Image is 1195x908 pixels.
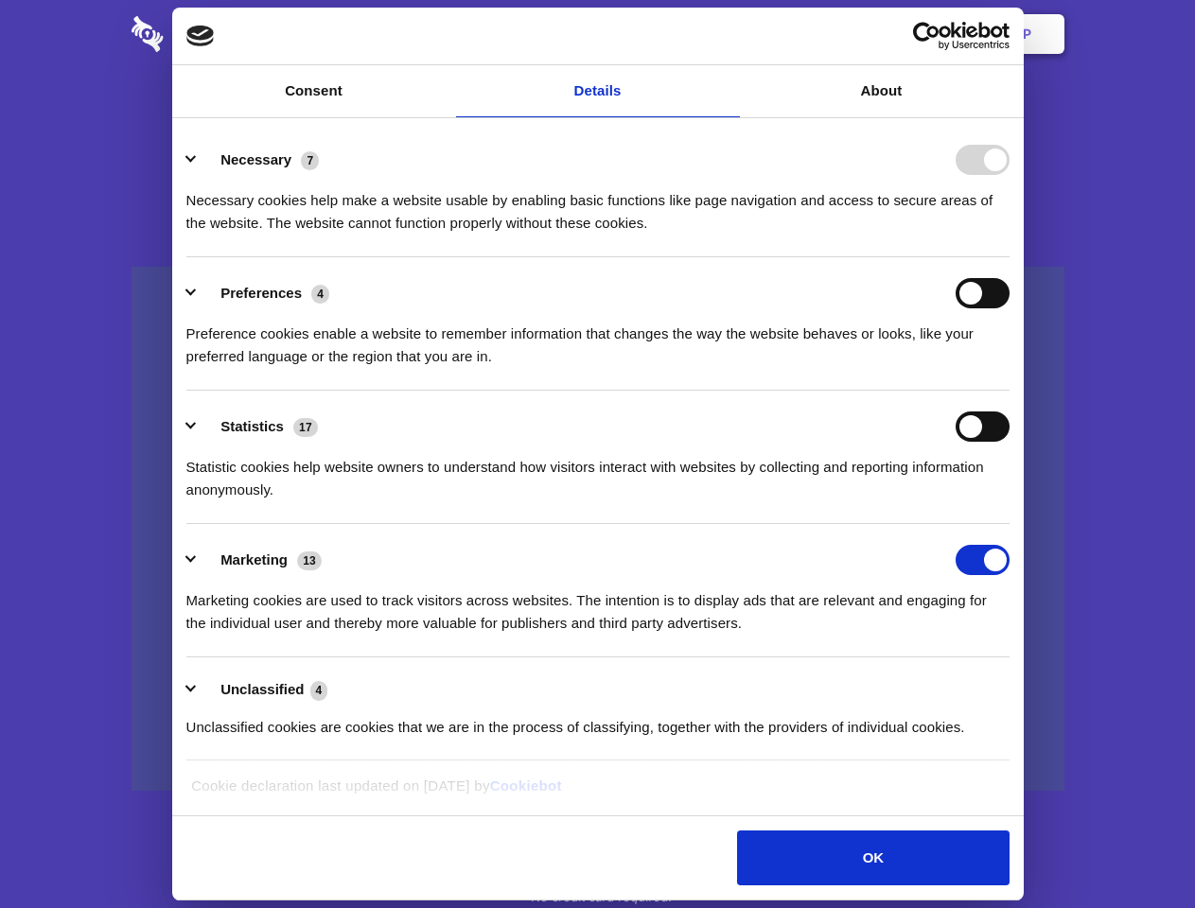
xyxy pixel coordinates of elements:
h1: Eliminate Slack Data Loss. [132,85,1064,153]
a: Wistia video thumbnail [132,267,1064,792]
img: logo-wordmark-white-trans-d4663122ce5f474addd5e946df7df03e33cb6a1c49d2221995e7729f52c070b2.svg [132,16,293,52]
div: Preference cookies enable a website to remember information that changes the way the website beha... [186,308,1010,368]
span: 17 [293,418,318,437]
iframe: Drift Widget Chat Controller [1100,813,1172,885]
a: Consent [172,65,456,117]
a: About [740,65,1024,117]
div: Marketing cookies are used to track visitors across websites. The intention is to display ads tha... [186,575,1010,635]
a: Pricing [555,5,638,63]
div: Unclassified cookies are cookies that we are in the process of classifying, together with the pro... [186,702,1010,739]
label: Necessary [220,151,291,167]
button: Necessary (7) [186,145,331,175]
span: 13 [297,551,322,570]
span: 4 [311,285,329,304]
a: Login [858,5,940,63]
div: Cookie declaration last updated on [DATE] by [177,775,1018,812]
div: Statistic cookies help website owners to understand how visitors interact with websites by collec... [186,442,1010,501]
a: Cookiebot [490,777,562,794]
button: OK [737,830,1009,885]
span: 4 [310,681,328,700]
img: logo [186,26,215,46]
button: Preferences (4) [186,278,342,308]
span: 7 [301,151,319,170]
label: Statistics [220,418,284,434]
button: Unclassified (4) [186,678,340,702]
label: Preferences [220,285,302,301]
h4: Auto-redaction of sensitive data, encrypted data sharing and self-destructing private chats. Shar... [132,172,1064,235]
button: Marketing (13) [186,545,334,575]
label: Marketing [220,551,288,567]
a: Usercentrics Cookiebot - opens in a new window [844,22,1010,50]
a: Details [456,65,740,117]
div: Necessary cookies help make a website usable by enabling basic functions like page navigation and... [186,175,1010,235]
button: Statistics (17) [186,411,330,442]
a: Contact [767,5,854,63]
